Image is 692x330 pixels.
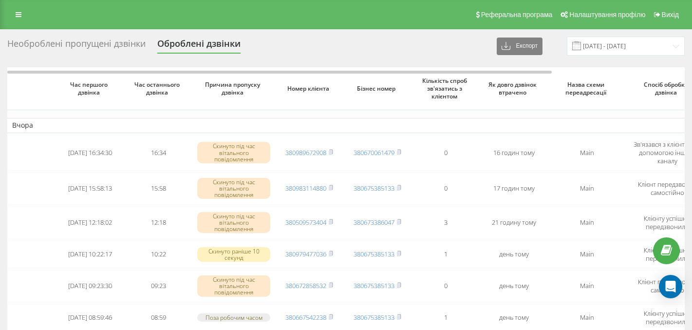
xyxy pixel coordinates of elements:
[56,135,124,171] td: [DATE] 16:34:30
[285,250,326,258] a: 380979477036
[548,241,626,268] td: Main
[480,173,548,205] td: 17 годин тому
[497,38,542,55] button: Експорт
[354,250,394,258] a: 380675385133
[124,241,192,268] td: 10:22
[548,270,626,302] td: Main
[480,270,548,302] td: день тому
[354,313,394,322] a: 380675385133
[197,313,270,322] div: Поза робочим часом
[548,207,626,239] td: Main
[124,207,192,239] td: 12:18
[201,81,267,96] span: Причина пропуску дзвінка
[197,275,270,297] div: Скинуто під час вітального повідомлення
[132,81,185,96] span: Час останнього дзвінка
[197,142,270,163] div: Скинуто під час вітального повідомлення
[354,184,394,193] a: 380675385133
[285,148,326,157] a: 380989672908
[548,135,626,171] td: Main
[285,313,326,322] a: 380667542238
[556,81,617,96] span: Назва схеми переадресації
[411,241,480,268] td: 1
[480,241,548,268] td: день тому
[480,207,548,239] td: 21 годину тому
[157,39,241,54] div: Оброблені дзвінки
[480,135,548,171] td: 16 годин тому
[124,270,192,302] td: 09:23
[662,11,679,19] span: Вихід
[56,270,124,302] td: [DATE] 09:23:30
[481,11,553,19] span: Реферальна програма
[487,81,540,96] span: Як довго дзвінок втрачено
[411,207,480,239] td: 3
[285,281,326,290] a: 380672858532
[7,39,146,54] div: Необроблені пропущені дзвінки
[354,148,394,157] a: 380670061479
[197,212,270,233] div: Скинуто під час вітального повідомлення
[569,11,645,19] span: Налаштування профілю
[351,85,404,93] span: Бізнес номер
[548,173,626,205] td: Main
[419,77,472,100] span: Кількість спроб зв'язатись з клієнтом
[411,270,480,302] td: 0
[56,241,124,268] td: [DATE] 10:22:17
[56,207,124,239] td: [DATE] 12:18:02
[659,275,682,298] div: Open Intercom Messenger
[283,85,336,93] span: Номер клієнта
[56,173,124,205] td: [DATE] 15:58:13
[124,173,192,205] td: 15:58
[124,135,192,171] td: 16:34
[354,281,394,290] a: 380675385133
[411,173,480,205] td: 0
[285,184,326,193] a: 380983114880
[197,247,270,262] div: Скинуто раніше 10 секунд
[354,218,394,227] a: 380673386047
[64,81,116,96] span: Час першого дзвінка
[285,218,326,227] a: 380509573404
[197,178,270,199] div: Скинуто під час вітального повідомлення
[411,135,480,171] td: 0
